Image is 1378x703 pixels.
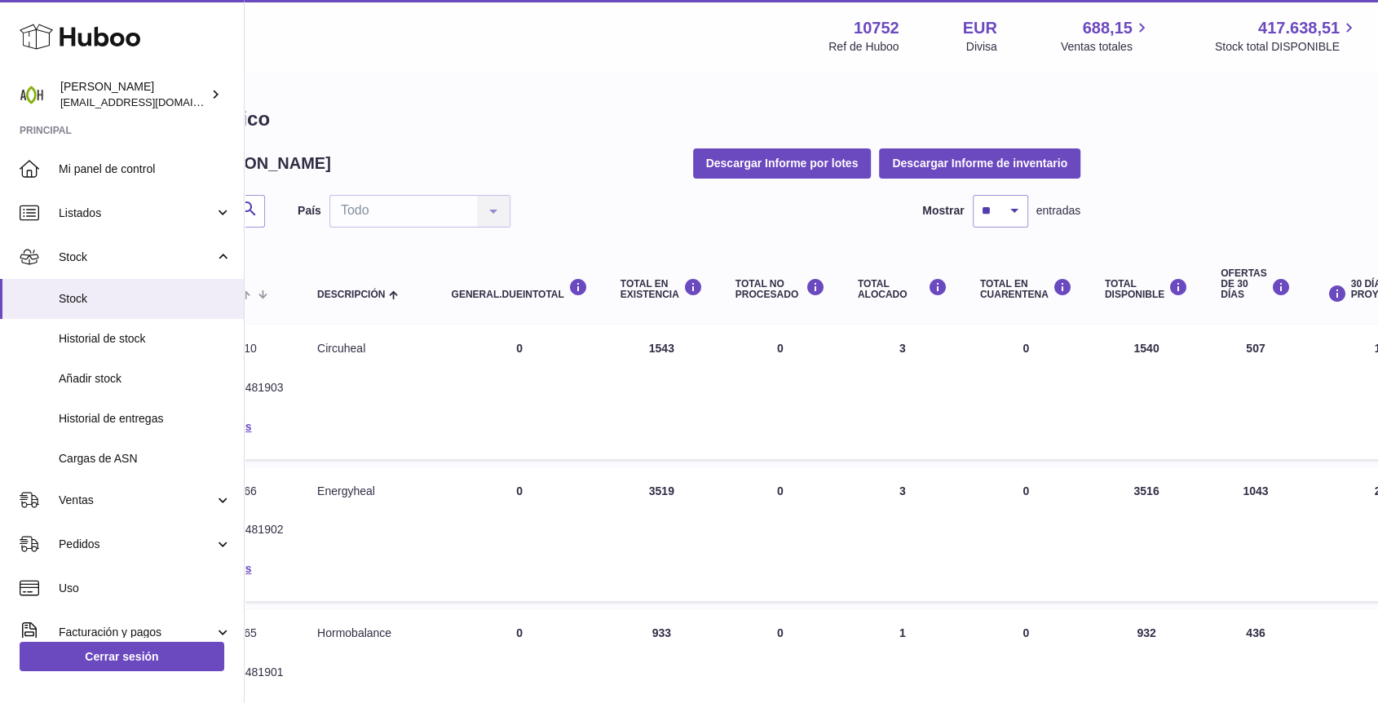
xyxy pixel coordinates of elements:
[1061,17,1151,55] a: 688,15 Ventas totales
[1258,17,1340,39] span: 417.638,51
[1061,39,1151,55] span: Ventas totales
[621,278,703,300] div: Total en EXISTENCIA
[59,331,232,347] span: Historial de stock
[59,161,232,177] span: Mi panel de control
[60,79,207,110] div: [PERSON_NAME]
[1022,342,1029,355] span: 0
[963,17,997,39] strong: EUR
[1022,626,1029,639] span: 0
[735,278,825,300] div: Total NO PROCESADO
[207,522,285,553] dd: 8437024819028
[828,39,899,55] div: Ref de Huboo
[980,278,1072,300] div: Total en CUARENTENA
[20,82,44,107] img: info@adaptohealue.com
[207,665,285,696] dd: 8437024819011
[59,250,214,265] span: Stock
[451,278,587,300] div: general.dueInTotal
[1204,325,1306,458] td: 507
[719,467,841,601] td: 0
[604,325,719,458] td: 1543
[317,484,418,499] div: Energyheal
[1221,268,1290,301] div: OFERTAS DE 30 DÍAS
[20,642,224,671] a: Cerrar sesión
[60,95,240,108] span: [EMAIL_ADDRESS][DOMAIN_NAME]
[922,203,964,219] label: Mostrar
[1022,484,1029,497] span: 0
[207,380,285,411] dd: 8437024819035
[1105,278,1188,300] div: Total DISPONIBLE
[1089,467,1204,601] td: 3516
[59,625,214,640] span: Facturación y pagos
[858,278,947,300] div: Total ALOCADO
[207,626,285,657] dd: P-524865
[854,17,899,39] strong: 10752
[604,467,719,601] td: 3519
[879,148,1080,178] button: Descargar Informe de inventario
[59,291,232,307] span: Stock
[59,371,232,387] span: Añadir stock
[317,341,418,356] div: Circuheal
[435,325,603,458] td: 0
[1204,467,1306,601] td: 1043
[1215,17,1358,55] a: 417.638,51 Stock total DISPONIBLE
[719,325,841,458] td: 0
[207,341,285,372] dd: P-934910
[59,451,232,466] span: Cargas de ASN
[435,467,603,601] td: 0
[1083,17,1133,39] span: 688,15
[966,39,997,55] div: Divisa
[693,148,872,178] button: Descargar Informe por lotes
[59,206,214,221] span: Listados
[841,325,964,458] td: 3
[59,411,232,427] span: Historial de entregas
[841,467,964,601] td: 3
[1036,203,1080,219] span: entradas
[59,581,232,596] span: Uso
[59,493,214,508] span: Ventas
[317,626,418,641] div: Hormobalance
[1089,325,1204,458] td: 1540
[1215,39,1358,55] span: Stock total DISPONIBLE
[298,203,321,219] label: País
[317,290,385,300] span: Descripción
[207,484,285,515] dd: P-524866
[59,537,214,552] span: Pedidos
